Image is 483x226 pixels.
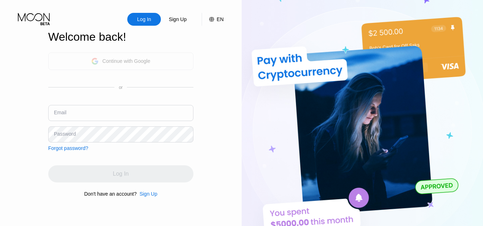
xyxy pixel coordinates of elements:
[119,85,123,90] div: or
[137,16,152,23] div: Log In
[137,191,157,197] div: Sign Up
[84,191,137,197] div: Don't have an account?
[102,58,150,64] div: Continue with Google
[48,30,193,44] div: Welcome back!
[217,16,223,22] div: EN
[54,110,66,115] div: Email
[48,145,88,151] div: Forgot password?
[48,52,193,70] div: Continue with Google
[202,13,223,26] div: EN
[168,16,187,23] div: Sign Up
[127,13,161,26] div: Log In
[54,131,76,137] div: Password
[139,191,157,197] div: Sign Up
[161,13,194,26] div: Sign Up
